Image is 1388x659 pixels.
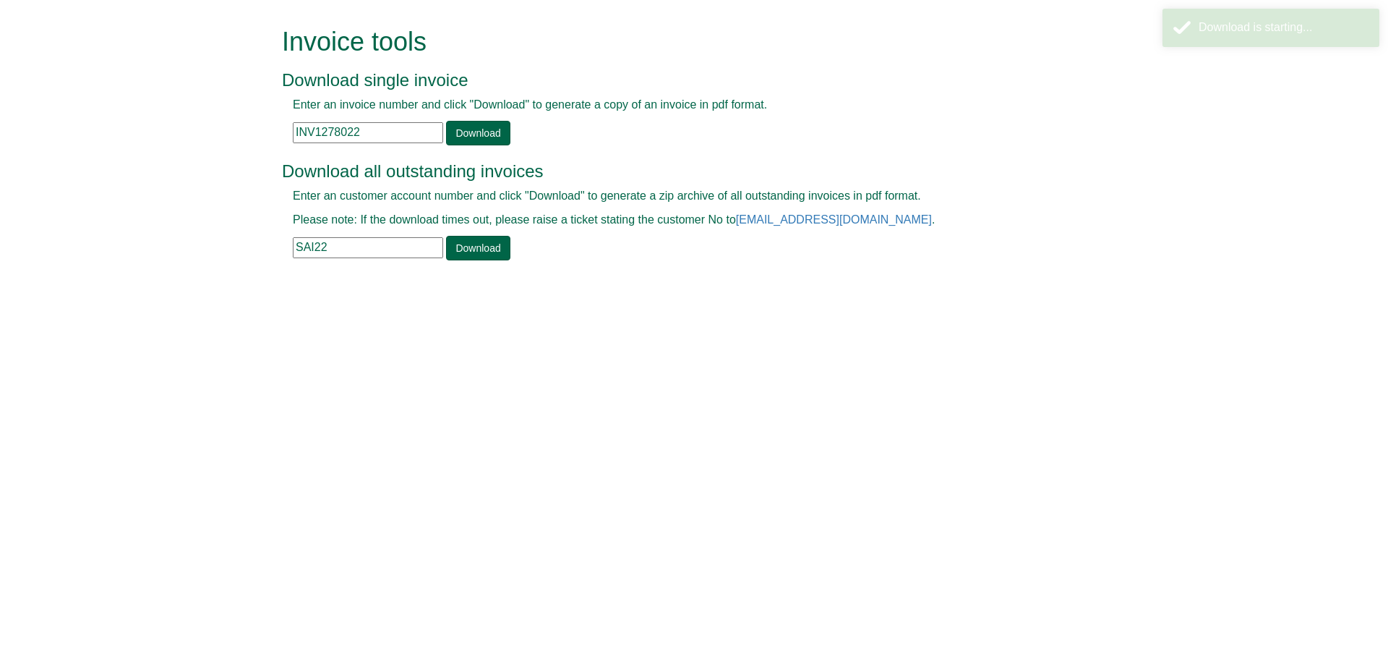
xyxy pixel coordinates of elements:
[446,121,510,145] a: Download
[736,213,932,226] a: [EMAIL_ADDRESS][DOMAIN_NAME]
[293,122,443,143] input: e.g. INV1234
[282,162,1074,181] h3: Download all outstanding invoices
[446,236,510,260] a: Download
[1199,20,1368,36] div: Download is starting...
[293,237,443,258] input: e.g. BLA02
[282,27,1074,56] h1: Invoice tools
[293,188,1063,205] p: Enter an customer account number and click "Download" to generate a zip archive of all outstandin...
[293,97,1063,114] p: Enter an invoice number and click "Download" to generate a copy of an invoice in pdf format.
[282,71,1074,90] h3: Download single invoice
[293,212,1063,229] p: Please note: If the download times out, please raise a ticket stating the customer No to .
